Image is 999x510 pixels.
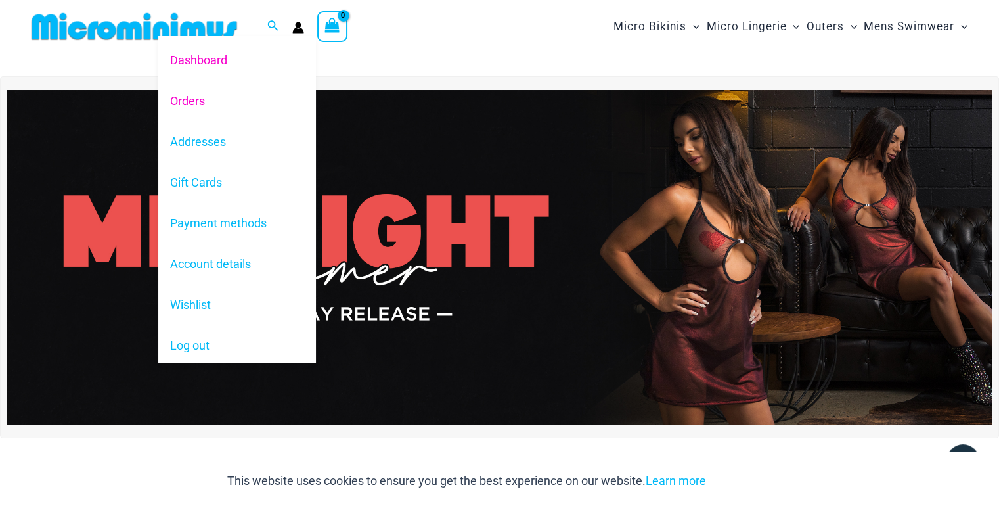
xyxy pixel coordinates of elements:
a: Payment methods [158,203,316,244]
span: Menu Toggle [844,10,857,43]
span: Menu Toggle [954,10,967,43]
span: Menu Toggle [686,10,699,43]
a: Micro BikinisMenu ToggleMenu Toggle [610,7,703,47]
button: Accept [716,465,772,497]
nav: Site Navigation [608,5,973,49]
a: Account icon link [292,22,304,34]
a: Dashboard [158,39,316,80]
a: Addresses [158,122,316,162]
a: Gift Cards [158,162,316,203]
a: Account details [158,244,316,285]
a: Mens SwimwearMenu ToggleMenu Toggle [860,7,971,47]
span: Outers [807,10,844,43]
span: Micro Bikinis [613,10,686,43]
a: Search icon link [267,18,279,35]
a: Micro LingerieMenu ToggleMenu Toggle [703,7,803,47]
p: This website uses cookies to ensure you get the best experience on our website. [227,471,706,491]
a: Log out [158,325,316,366]
a: OutersMenu ToggleMenu Toggle [803,7,860,47]
img: MM SHOP LOGO FLAT [26,12,242,41]
img: Midnight Shimmer Red Dress [7,90,992,425]
span: Micro Lingerie [706,10,786,43]
a: View Shopping Cart, empty [317,11,347,41]
a: Orders [158,80,316,121]
span: Mens Swimwear [864,10,954,43]
a: Wishlist [158,285,316,325]
a: Learn more [646,474,706,488]
span: Menu Toggle [786,10,799,43]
